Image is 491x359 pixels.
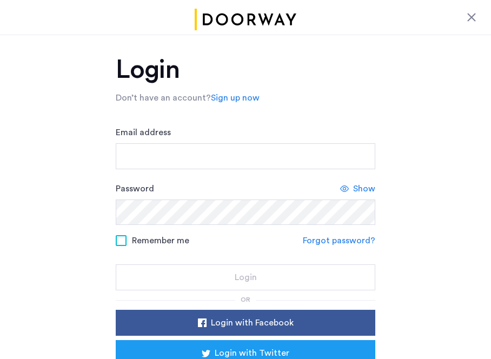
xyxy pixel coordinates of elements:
[235,271,257,284] span: Login
[116,182,154,195] label: Password
[193,9,298,30] img: logo
[303,234,375,247] a: Forgot password?
[353,182,375,195] span: Show
[116,310,375,336] button: button
[211,316,294,329] span: Login with Facebook
[116,264,375,290] button: button
[116,126,171,139] label: Email address
[241,296,250,303] span: or
[116,57,375,83] h1: Login
[211,91,260,104] a: Sign up now
[116,94,211,102] span: Don’t have an account?
[132,234,189,247] span: Remember me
